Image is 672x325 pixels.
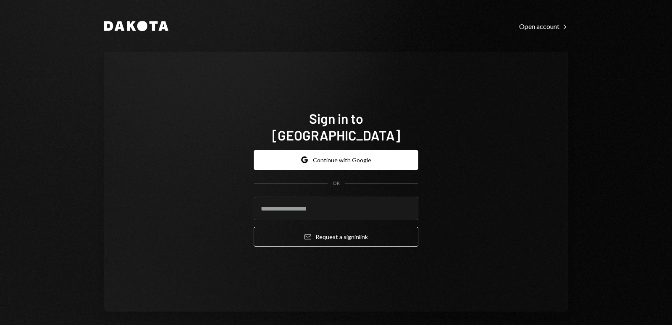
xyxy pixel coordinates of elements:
a: Open account [519,21,568,31]
button: Request a signinlink [254,227,418,247]
button: Continue with Google [254,150,418,170]
div: OR [333,180,340,187]
h1: Sign in to [GEOGRAPHIC_DATA] [254,110,418,143]
div: Open account [519,22,568,31]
